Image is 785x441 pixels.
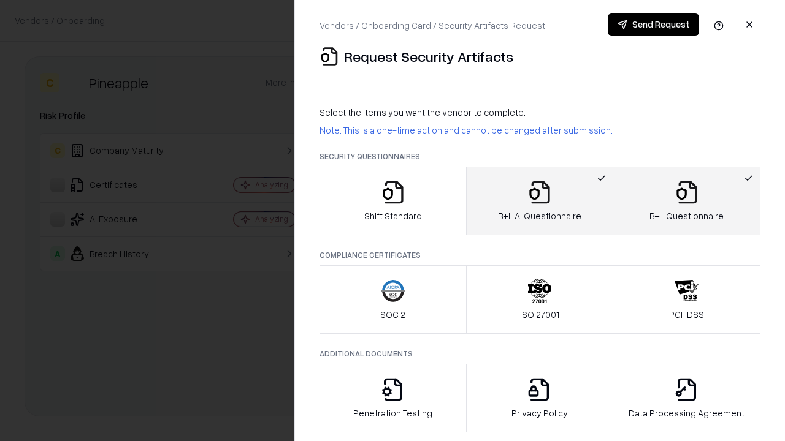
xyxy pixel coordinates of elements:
p: B+L AI Questionnaire [498,209,581,222]
button: Privacy Policy [466,364,614,432]
button: Send Request [608,13,699,36]
p: Penetration Testing [353,407,432,420]
p: Compliance Certificates [320,250,760,260]
p: SOC 2 [380,308,405,321]
p: Shift Standard [364,209,422,222]
button: Data Processing Agreement [613,364,760,432]
p: Privacy Policy [511,407,568,420]
button: Shift Standard [320,167,467,235]
p: ISO 27001 [520,308,559,321]
p: Note: This is a one-time action and cannot be changed after submission. [320,124,760,137]
button: SOC 2 [320,265,467,334]
p: Additional Documents [320,349,760,359]
button: ISO 27001 [466,265,614,334]
button: Penetration Testing [320,364,467,432]
p: Select the items you want the vendor to complete: [320,106,760,119]
p: Data Processing Agreement [629,407,745,420]
p: Vendors / Onboarding Card / Security Artifacts Request [320,19,545,32]
button: B+L Questionnaire [613,167,760,235]
button: PCI-DSS [613,265,760,334]
p: Request Security Artifacts [344,47,513,66]
button: B+L AI Questionnaire [466,167,614,235]
p: B+L Questionnaire [649,209,724,222]
p: PCI-DSS [669,308,704,321]
p: Security Questionnaires [320,151,760,162]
